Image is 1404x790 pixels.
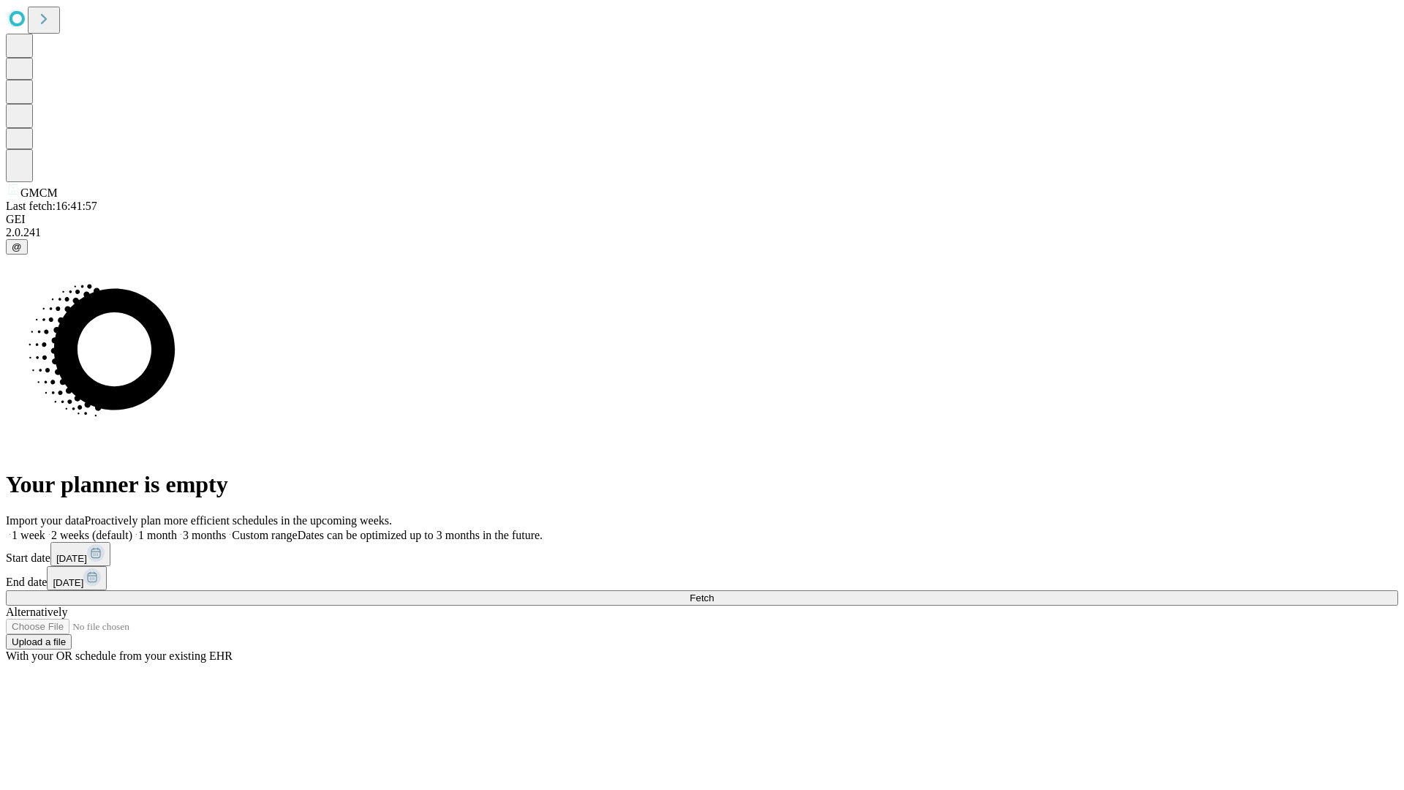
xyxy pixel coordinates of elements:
[6,606,67,618] span: Alternatively
[6,514,85,527] span: Import your data
[232,529,297,541] span: Custom range
[690,592,714,603] span: Fetch
[6,471,1398,498] h1: Your planner is empty
[56,553,87,564] span: [DATE]
[85,514,392,527] span: Proactively plan more efficient schedules in the upcoming weeks.
[138,529,177,541] span: 1 month
[47,566,107,590] button: [DATE]
[53,577,83,588] span: [DATE]
[6,566,1398,590] div: End date
[6,226,1398,239] div: 2.0.241
[6,634,72,650] button: Upload a file
[298,529,543,541] span: Dates can be optimized up to 3 months in the future.
[183,529,226,541] span: 3 months
[51,529,132,541] span: 2 weeks (default)
[6,213,1398,226] div: GEI
[6,650,233,662] span: With your OR schedule from your existing EHR
[6,239,28,255] button: @
[20,187,58,199] span: GMCM
[6,542,1398,566] div: Start date
[12,529,45,541] span: 1 week
[12,241,22,252] span: @
[6,200,97,212] span: Last fetch: 16:41:57
[6,590,1398,606] button: Fetch
[50,542,110,566] button: [DATE]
